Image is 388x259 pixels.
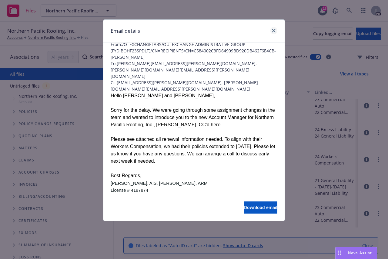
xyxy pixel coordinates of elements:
[111,181,208,186] span: [PERSON_NAME], AIS, [PERSON_NAME], ARM
[111,107,277,128] div: Sorry for the delay. We were going through some assignment changes in the team and wanted to intr...
[111,172,277,179] div: Best Regards,
[336,247,343,259] div: Drag to move
[348,250,372,255] span: Nova Assist
[335,247,377,259] button: Nova Assist
[111,60,277,79] span: To: [PERSON_NAME][EMAIL_ADDRESS][PERSON_NAME][DOMAIN_NAME], [PERSON_NAME][DOMAIN_NAME][EMAIL_ADDR...
[244,204,277,210] span: Download email
[111,188,148,193] span: License # 4187874
[270,27,277,34] a: close
[111,41,277,60] span: From: /O=EXCHANGELABS/OU=EXCHANGE ADMINISTRATIVE GROUP (FYDIBOHF23SPDLT)/CN=RECIPIENTS/CN=C584002...
[111,92,277,99] div: Hello [PERSON_NAME] and [PERSON_NAME],
[111,136,277,165] div: Please see attached all renewal information needed. To align with their Workers Compensation, we ...
[111,79,277,92] span: Cc: [EMAIL_ADDRESS][PERSON_NAME][DOMAIN_NAME], [PERSON_NAME][DOMAIN_NAME][EMAIL_ADDRESS][PERSON_N...
[244,201,277,214] button: Download email
[111,27,140,35] h1: Email details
